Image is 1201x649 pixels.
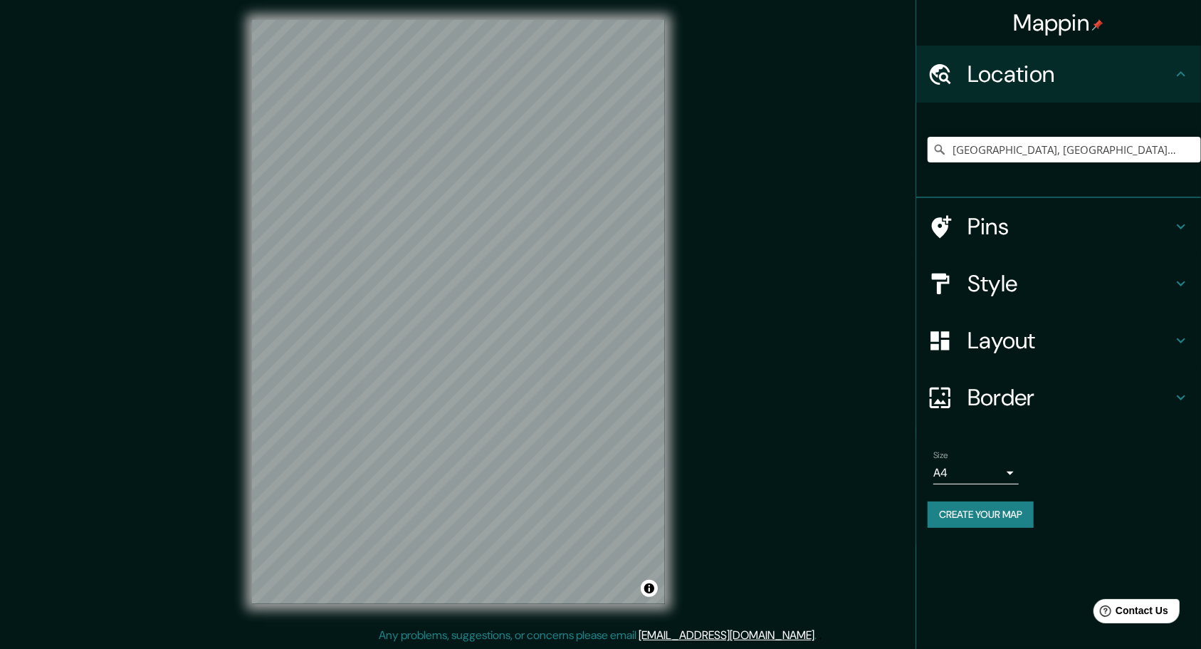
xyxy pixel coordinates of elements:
iframe: Help widget launcher [1074,593,1185,633]
h4: Location [967,60,1173,88]
div: Location [916,46,1201,103]
div: Style [916,255,1201,312]
button: Toggle attribution [641,580,658,597]
img: pin-icon.png [1092,19,1103,31]
input: Pick your city or area [928,137,1201,162]
h4: Pins [967,212,1173,241]
div: Border [916,369,1201,426]
a: [EMAIL_ADDRESS][DOMAIN_NAME] [639,628,815,643]
p: Any problems, suggestions, or concerns please email . [379,627,817,644]
h4: Style [967,269,1173,298]
button: Create your map [928,502,1034,528]
div: . [819,627,822,644]
canvas: Map [252,20,665,604]
label: Size [933,450,948,462]
h4: Mappin [1014,9,1104,37]
h4: Layout [967,326,1173,355]
h4: Border [967,383,1173,412]
div: A4 [933,462,1019,484]
div: Layout [916,312,1201,369]
div: . [817,627,819,644]
div: Pins [916,198,1201,255]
